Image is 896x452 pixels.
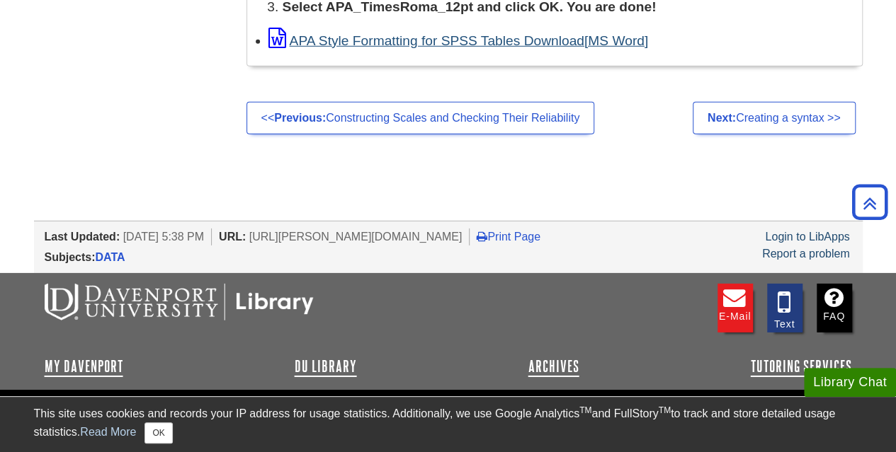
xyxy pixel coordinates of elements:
a: Print Page [477,231,540,243]
strong: Previous: [274,112,326,124]
a: DU Library [295,358,357,375]
sup: TM [659,405,671,415]
sup: TM [579,405,591,415]
span: [URL][PERSON_NAME][DOMAIN_NAME] [249,231,463,243]
a: Archives [528,358,579,375]
div: This site uses cookies and records your IP address for usage statistics. Additionally, we use Goo... [34,405,863,444]
button: Close [144,422,172,444]
a: Login to LibApps [765,231,849,243]
a: Link opens in new window [268,33,649,48]
a: Report a problem [762,248,850,260]
a: FAQ [817,284,852,332]
img: DU Libraries [45,284,314,320]
strong: Next: [708,112,736,124]
a: Back to Top [847,192,892,211]
a: DATA [96,251,125,263]
a: Text [767,284,803,332]
a: My Davenport [45,358,123,375]
span: Last Updated: [45,231,120,243]
a: Read More [80,426,136,438]
a: E-mail [718,284,753,332]
button: Library Chat [804,368,896,397]
span: [DATE] 5:38 PM [123,231,204,243]
span: URL: [219,231,246,243]
a: <<Previous:Constructing Scales and Checking Their Reliability [246,102,595,134]
span: Subjects: [45,251,96,263]
a: Tutoring Services [751,358,852,375]
i: Print Page [477,231,487,242]
a: Next:Creating a syntax >> [693,102,856,134]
